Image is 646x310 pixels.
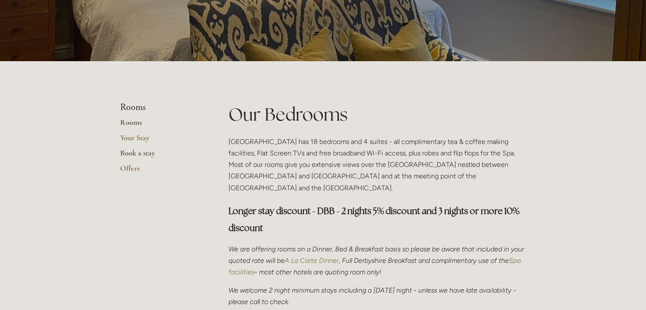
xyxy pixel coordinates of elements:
[120,102,201,113] li: Rooms
[228,245,526,265] em: We are offering rooms on a Dinner, Bed & Breakfast basis so please be aware that included in your...
[254,268,381,276] em: - most other hotels are quoting room only!
[228,205,521,234] strong: Longer stay discount - DBB - 2 nights 5% discount and 3 nights or more 10% discount
[120,133,201,148] a: Your Stay
[228,136,526,194] p: [GEOGRAPHIC_DATA] has 18 bedrooms and 4 suites - all complimentary tea & coffee making facilities...
[228,102,526,127] h1: Our Bedrooms
[228,286,518,306] em: We welcome 2 night minimum stays including a [DATE] night - unless we have late availability - pl...
[339,256,509,265] em: , Full Derbyshire Breakfast and complimentary use of the
[120,148,201,163] a: Book a stay
[120,163,201,179] a: Offers
[120,118,201,133] a: Rooms
[285,256,339,265] a: A La Carte Dinner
